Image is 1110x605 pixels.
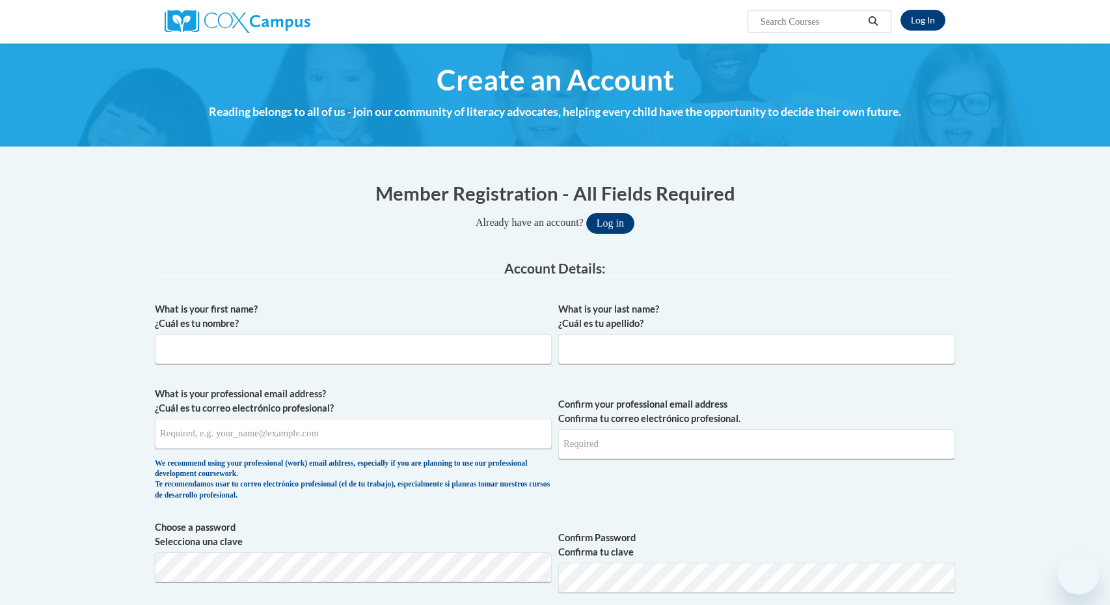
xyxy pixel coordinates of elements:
[1058,553,1100,595] iframe: Button to launch messaging window
[155,104,955,120] h4: Reading belongs to all of us - join our community of literacy advocates, helping every child have...
[165,10,310,33] img: Cox Campus
[558,302,955,331] label: What is your last name? ¿Cuál es tu apellido?
[155,302,552,331] label: What is your first name? ¿Cuál es tu nombre?
[155,180,955,206] h1: Member Registration - All Fields Required
[155,387,552,415] label: What is your professional email address? ¿Cuál es tu correo electrónico profesional?
[586,213,634,234] button: Log in
[863,14,883,29] button: Search
[558,429,955,459] input: Required
[155,520,552,549] label: Choose a password Selecciona una clave
[558,531,955,559] label: Confirm Password Confirma tu clave
[504,260,606,276] span: Account Details:
[558,334,955,364] input: Metadata input
[759,14,863,29] input: Search Courses
[155,419,552,449] input: Metadata input
[476,217,584,228] span: Already have an account?
[558,397,955,426] label: Confirm your professional email address Confirma tu correo electrónico profesional.
[900,10,945,31] a: Log In
[155,334,552,364] input: Metadata input
[155,458,552,501] div: We recommend using your professional (work) email address, especially if you are planning to use ...
[437,63,674,97] span: Create an Account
